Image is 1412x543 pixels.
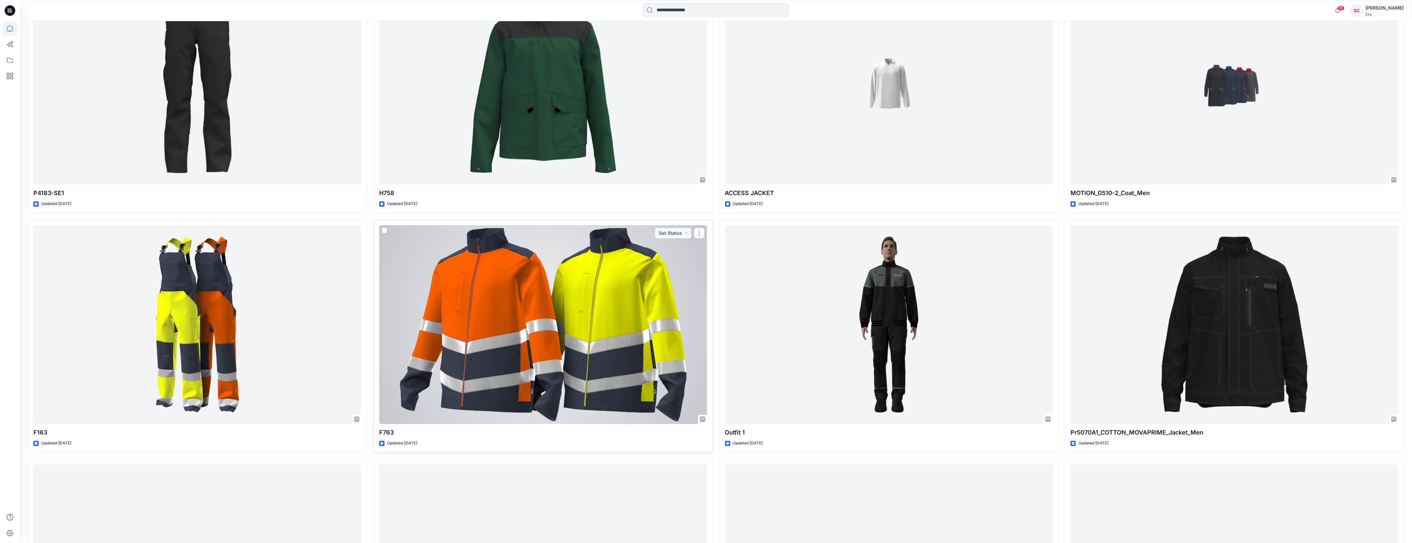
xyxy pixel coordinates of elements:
span: 15 [1337,6,1345,11]
p: Outfit 1 [725,428,1053,437]
p: F163 [33,428,361,437]
p: Updated [DATE] [387,440,417,447]
div: [PERSON_NAME] [1365,4,1404,12]
p: Updated [DATE] [1078,440,1109,447]
a: Pr5070A1_COTTON_MOVAPRIME_Jacket_Men [1070,225,1398,424]
a: F163 [33,225,361,424]
p: Updated [DATE] [41,440,71,447]
p: Updated [DATE] [1078,200,1109,207]
p: Updated [DATE] [41,200,71,207]
p: Updated [DATE] [733,200,763,207]
a: Outfit 1 [725,225,1053,424]
p: F763 [379,428,707,437]
p: Updated [DATE] [387,200,417,207]
p: Pr5070A1_COTTON_MOVAPRIME_Jacket_Men [1070,428,1398,437]
div: SC [1351,5,1363,17]
p: P4183-SE1 [33,188,361,198]
a: F763 [379,225,707,424]
p: ACCESS JACKET [725,188,1053,198]
p: H758 [379,188,707,198]
p: MOTION_G510-2_Coat_Men [1070,188,1398,198]
div: Elis [1365,12,1404,17]
p: Updated [DATE] [733,440,763,447]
